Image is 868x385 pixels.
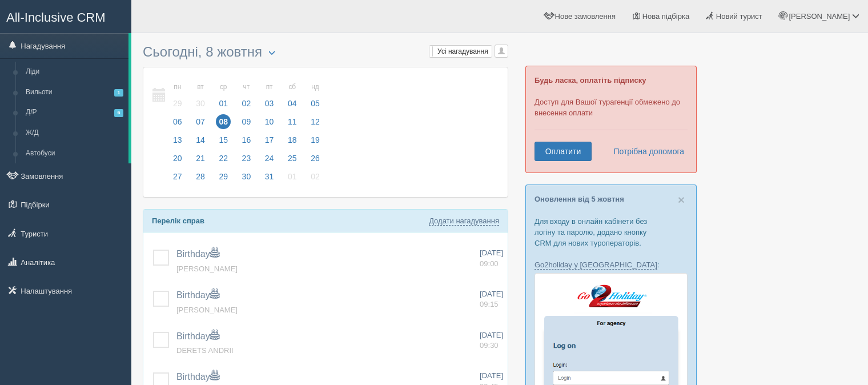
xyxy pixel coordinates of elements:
[193,169,208,184] span: 28
[308,133,323,147] span: 19
[236,134,258,152] a: 16
[21,123,128,143] a: Ж/Д
[193,151,208,166] span: 21
[167,134,188,152] a: 13
[642,12,690,21] span: Нова підбірка
[678,194,685,206] button: Close
[285,151,300,166] span: 25
[114,109,123,117] span: 6
[716,12,762,21] span: Новий турист
[190,115,211,134] a: 07
[6,10,106,25] span: All-Inclusive CRM
[480,248,503,269] a: [DATE] 09:00
[21,62,128,82] a: Ліди
[480,371,503,380] span: [DATE]
[285,169,300,184] span: 01
[259,76,280,115] a: пт 03
[282,152,303,170] a: 25
[239,169,254,184] span: 30
[285,133,300,147] span: 18
[216,169,231,184] span: 29
[170,114,185,129] span: 06
[216,96,231,111] span: 01
[262,82,277,92] small: пт
[282,76,303,115] a: сб 04
[193,114,208,129] span: 07
[285,82,300,92] small: сб
[216,82,231,92] small: ср
[212,152,234,170] a: 22
[176,249,219,259] a: Birthday
[282,170,303,189] a: 01
[236,152,258,170] a: 23
[259,134,280,152] a: 17
[190,134,211,152] a: 14
[212,134,234,152] a: 15
[285,96,300,111] span: 04
[190,76,211,115] a: вт 30
[480,341,499,350] span: 09:30
[167,170,188,189] a: 27
[212,170,234,189] a: 29
[304,152,323,170] a: 26
[170,82,185,92] small: пн
[480,330,503,351] a: [DATE] 09:30
[480,331,503,339] span: [DATE]
[480,300,499,308] span: 09:15
[216,133,231,147] span: 15
[239,151,254,166] span: 23
[176,372,219,382] a: Birthday
[152,216,204,225] b: Перелік справ
[236,170,258,189] a: 30
[535,76,646,85] b: Будь ласка, оплатіть підписку
[239,82,254,92] small: чт
[308,151,323,166] span: 26
[535,216,688,248] p: Для входу в онлайн кабінети без логіну та паролю, додано кнопку CRM для нових туроператорів.
[308,114,323,129] span: 12
[1,1,131,32] a: All-Inclusive CRM
[262,114,277,129] span: 10
[170,133,185,147] span: 13
[304,115,323,134] a: 12
[480,289,503,310] a: [DATE] 09:15
[535,195,624,203] a: Оновлення від 5 жовтня
[239,133,254,147] span: 16
[304,134,323,152] a: 19
[789,12,850,21] span: [PERSON_NAME]
[176,346,234,355] a: DERETS ANDRII
[678,193,685,206] span: ×
[285,114,300,129] span: 11
[535,259,688,270] p: :
[262,133,277,147] span: 17
[304,76,323,115] a: нд 05
[212,76,234,115] a: ср 01
[308,96,323,111] span: 05
[480,248,503,257] span: [DATE]
[259,152,280,170] a: 24
[167,152,188,170] a: 20
[170,96,185,111] span: 29
[429,216,499,226] a: Додати нагадування
[21,82,128,103] a: Вильоти1
[239,96,254,111] span: 02
[193,82,208,92] small: вт
[236,115,258,134] a: 09
[282,134,303,152] a: 18
[480,259,499,268] span: 09:00
[262,169,277,184] span: 31
[176,290,219,300] span: Birthday
[236,76,258,115] a: чт 02
[176,331,219,341] a: Birthday
[190,170,211,189] a: 28
[304,170,323,189] a: 02
[262,96,277,111] span: 03
[282,115,303,134] a: 11
[193,96,208,111] span: 30
[21,102,128,123] a: Д/Р6
[193,133,208,147] span: 14
[535,260,657,270] a: Go2holiday у [GEOGRAPHIC_DATA]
